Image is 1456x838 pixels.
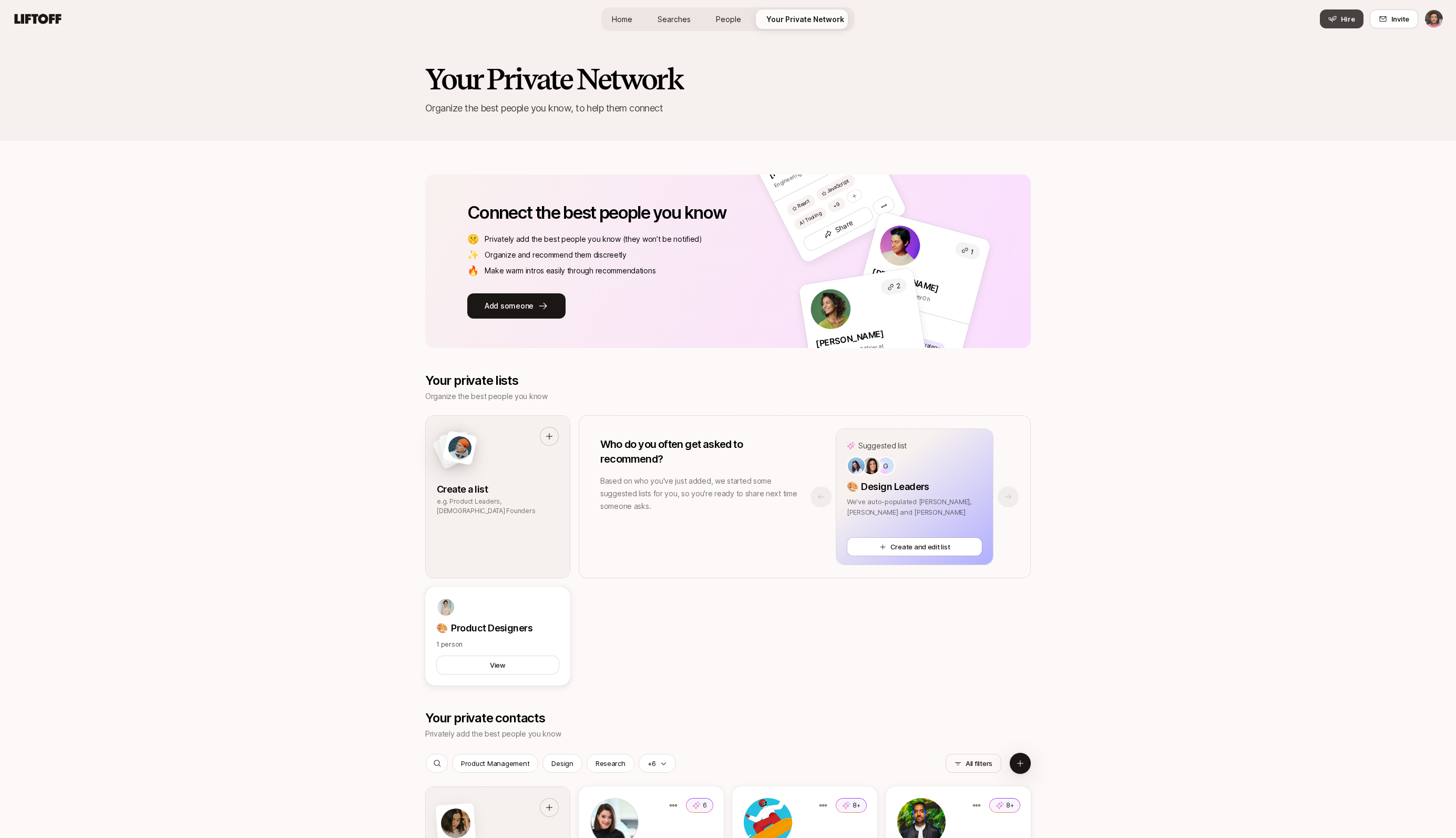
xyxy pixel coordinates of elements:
a: Your Private Network [758,9,853,29]
p: 🎨 [847,479,858,494]
p: 🔥 [467,265,478,277]
button: 8+ [836,798,867,813]
button: 8+ [989,798,1020,813]
p: Organize the best people you know, to help them connect [425,101,1031,116]
p: ✨ [467,249,478,261]
a: Home [603,9,641,29]
p: We've auto-populated [PERSON_NAME], [PERSON_NAME] and [PERSON_NAME] [847,496,982,517]
p: e.g. Product Leaders, [DEMOGRAPHIC_DATA] Founders [437,497,559,516]
img: man-with-orange-hat.png [446,434,474,462]
span: Invite [1391,14,1409,24]
p: Who do you often get asked to recommend? [600,437,799,466]
p: [PERSON_NAME] [815,326,885,351]
button: 6 [686,798,713,813]
button: Invite [1370,9,1418,28]
p: AI Tooling [798,209,824,228]
p: Organize and recommend them discreetly [485,249,626,261]
img: ACg8ocKhcGRvChYzWN2dihFRyxedT7mU-5ndcsMXykEoNcm4V62MVdan=s160-c [437,599,454,616]
img: My Network hero avatar 2 [808,287,854,332]
button: Create and edit list [847,537,982,556]
button: Glenn Garriock [1424,9,1443,28]
span: People [716,14,741,25]
a: 🎨 Product Designers1 personView [425,587,570,686]
p: +9 [832,199,842,210]
span: Hire [1341,14,1355,24]
p: 🤫 [467,233,478,245]
div: 2 [880,277,908,295]
p: React [796,197,812,211]
button: View [436,656,559,675]
p: Privately add the best people you know (they won’t be notified) [485,233,702,245]
p: Make warm intros easily through recommendations [485,265,655,277]
div: 1 [954,240,981,261]
span: Share [821,216,856,243]
a: People [708,9,750,29]
p: Suggested list [858,440,907,452]
p: 🎨 Product Designers [436,621,559,636]
h2: Your Private Network [425,63,1031,95]
p: Your private contacts [425,711,561,725]
span: Your Private Network [766,14,844,25]
p: Product Design at HeyOh [868,278,967,314]
button: All filters [946,754,1001,773]
p: Design Leaders [861,479,929,494]
button: +6 [639,754,676,773]
span: Searches [658,14,691,25]
span: Home [612,14,632,25]
p: 6 [703,801,707,810]
img: 3b21b1e9_db0a_4655_a67f_ab9b1489a185.jpg [848,457,865,474]
p: Your private lists [425,373,548,388]
p: Research [596,758,626,769]
p: 1 person [436,640,559,649]
p: Based on who you've just added, we started some suggested lists for you, so you're ready to share... [600,475,799,513]
p: Organize the best people you know [425,390,548,403]
p: Create a list [437,482,559,497]
img: Glenn Garriock [1425,10,1443,28]
p: JavaScript [825,177,851,196]
p: +6 [648,758,656,769]
button: Hire [1320,9,1363,28]
img: My Network hero avatar 1 [876,221,925,270]
button: Add someone [467,293,566,319]
p: Design [551,758,573,769]
p: Privately add the best people you know [425,728,561,740]
p: 8+ [1006,801,1014,810]
p: Product Management [461,758,529,769]
img: 71d7b91d_d7cb_43b4_a7ea_a9b2f2cc6e03.jpg [863,457,879,474]
p: Strategy [919,339,940,353]
p: 8+ [853,801,860,810]
p: G [883,459,888,472]
p: Connect the best people you know [467,204,726,221]
a: Searches [649,9,699,29]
